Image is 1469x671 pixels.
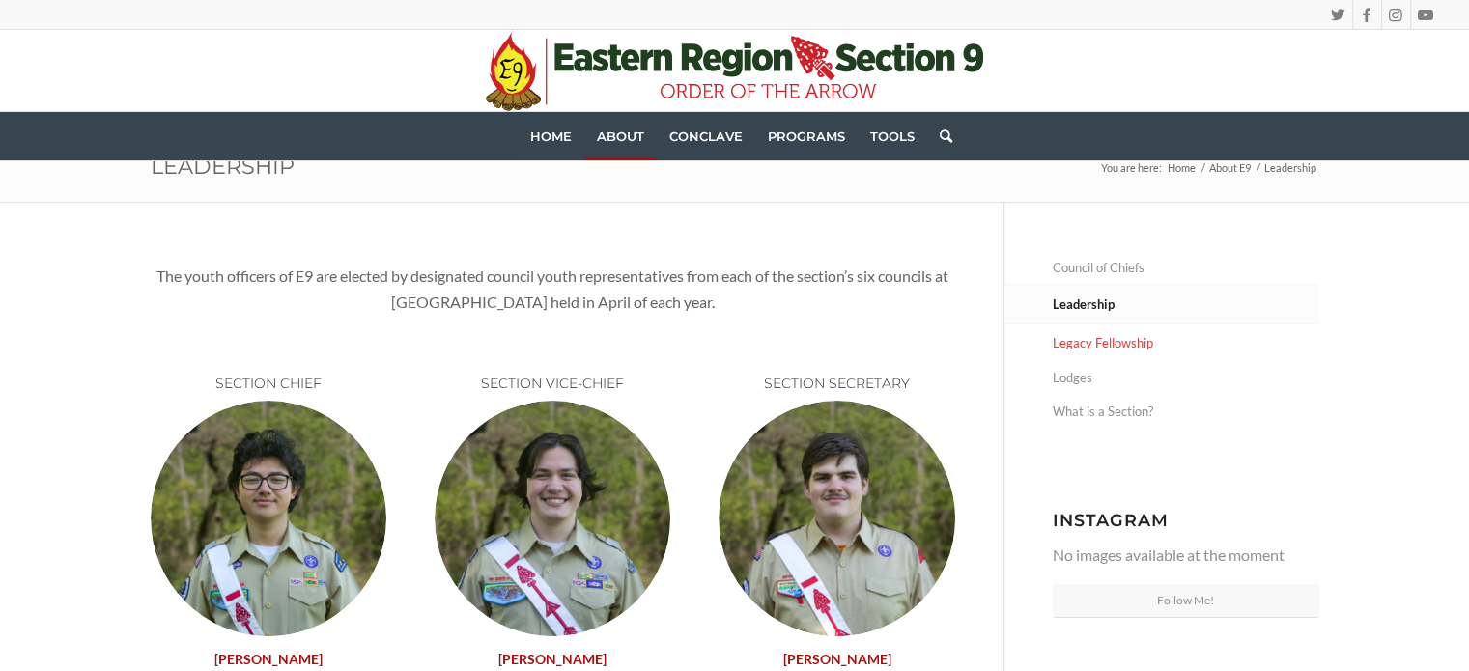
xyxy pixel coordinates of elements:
p: No images available at the moment [1053,543,1319,568]
a: Tools [858,112,927,160]
img: Untitled (9) [719,401,954,636]
a: Conclave [657,112,755,160]
h6: SECTION CHIEF [151,377,386,391]
strong: [PERSON_NAME] [214,651,323,667]
strong: [PERSON_NAME] [498,651,607,667]
a: Council of Chiefs [1053,251,1319,285]
span: About [597,128,644,144]
p: The youth officers of E9 are elected by designated council youth representatives from each of the... [151,264,955,315]
a: Legacy Fellowship [1053,326,1319,360]
h6: SECTION SECRETARY [719,377,954,391]
a: Home [518,112,584,160]
a: Leadership [1053,286,1319,323]
span: Programs [768,128,845,144]
span: Tools [870,128,915,144]
a: What is a Section? [1053,395,1319,429]
a: About [584,112,657,160]
span: Conclave [669,128,743,144]
a: Follow Me! [1053,584,1319,618]
span: Home [530,128,572,144]
img: Untitled (7) [151,401,386,636]
strong: [PERSON_NAME] [783,651,891,667]
a: Search [927,112,952,160]
a: Programs [755,112,858,160]
h6: SECTION VICE-CHIEF [435,377,670,391]
h3: Instagram [1053,511,1319,529]
a: Lodges [1053,361,1319,395]
img: Untitled (8) [435,401,670,636]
